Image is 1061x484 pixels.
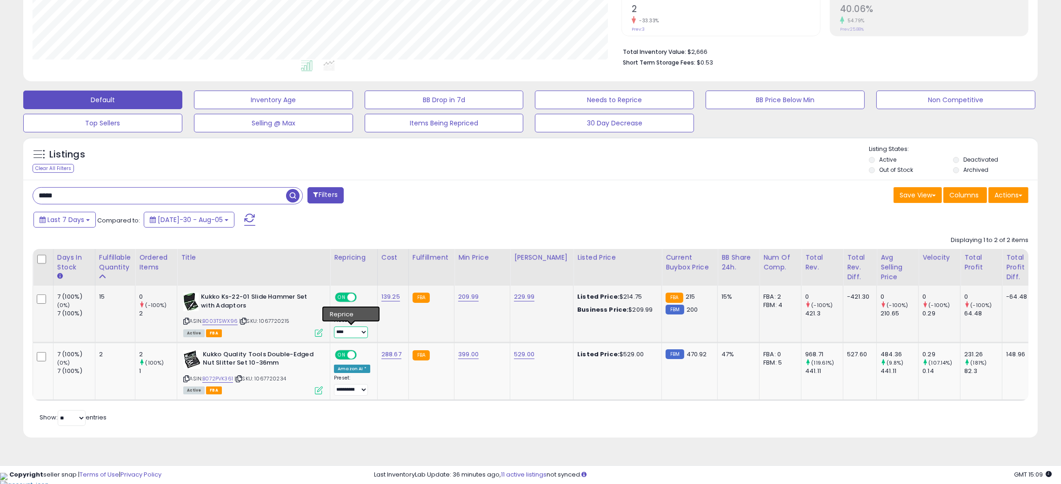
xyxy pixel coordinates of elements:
[811,301,833,309] small: (-100%)
[1006,253,1030,282] div: Total Profit Diff.
[57,272,63,281] small: Days In Stock.
[666,305,684,314] small: FBM
[763,293,794,301] div: FBA: 2
[33,212,96,228] button: Last 7 Days
[847,350,869,359] div: 527.60
[355,351,370,359] span: OFF
[514,292,534,301] a: 229.99
[666,293,683,303] small: FBA
[577,350,620,359] b: Listed Price:
[365,114,524,132] button: Items Being Repriced
[381,292,400,301] a: 139.25
[206,386,222,394] span: FBA
[57,359,70,366] small: (0%)
[943,187,987,203] button: Columns
[805,367,843,375] div: 441.11
[183,386,205,394] span: All listings currently available for purchase on Amazon
[970,359,987,366] small: (181%)
[139,253,173,272] div: Ordered Items
[577,293,654,301] div: $214.75
[805,293,843,301] div: 0
[239,317,289,325] span: | SKU: 1067720215
[879,166,913,174] label: Out of Stock
[413,293,430,303] small: FBA
[847,293,869,301] div: -421.30
[23,114,182,132] button: Top Sellers
[869,145,1038,154] p: Listing States:
[99,253,131,272] div: Fulfillable Quantity
[1006,350,1027,359] div: 148.96
[413,350,430,360] small: FBA
[805,309,843,318] div: 421.3
[636,17,659,24] small: -33.33%
[887,301,908,309] small: (-100%)
[183,350,200,369] img: 51wbpA-3MUL._SL40_.jpg
[949,190,979,200] span: Columns
[666,253,714,272] div: Current Buybox Price
[47,215,84,224] span: Last 7 Days
[763,301,794,309] div: FBM: 4
[721,350,752,359] div: 47%
[206,329,222,337] span: FBA
[139,309,177,318] div: 2
[847,253,873,282] div: Total Rev. Diff.
[183,293,199,311] img: 41NvB2hKQwL._SL40_.jpg
[194,91,353,109] button: Inventory Age
[844,17,865,24] small: 54.79%
[686,292,695,301] span: 215
[988,187,1028,203] button: Actions
[33,164,74,173] div: Clear All Filters
[336,294,347,301] span: ON
[334,375,370,396] div: Preset:
[881,309,918,318] div: 210.65
[99,293,128,301] div: 15
[721,293,752,301] div: 15%
[57,253,91,272] div: Days In Stock
[49,148,85,161] h5: Listings
[334,317,370,338] div: Preset:
[922,253,956,262] div: Velocity
[881,293,918,301] div: 0
[951,236,1028,245] div: Displaying 1 to 2 of 2 items
[381,253,405,262] div: Cost
[183,329,205,337] span: All listings currently available for purchase on Amazon
[99,350,128,359] div: 2
[763,350,794,359] div: FBA: 0
[964,253,998,272] div: Total Profit
[879,156,896,164] label: Active
[40,413,107,422] span: Show: entries
[623,48,686,56] b: Total Inventory Value:
[535,114,694,132] button: 30 Day Decrease
[805,253,839,272] div: Total Rev.
[458,350,479,359] a: 399.00
[970,301,992,309] small: (-100%)
[145,359,164,366] small: (100%)
[666,349,684,359] small: FBM
[1006,293,1027,301] div: -64.48
[922,350,960,359] div: 0.29
[413,253,450,262] div: Fulfillment
[194,114,353,132] button: Selling @ Max
[57,309,95,318] div: 7 (100%)
[202,375,233,383] a: B072PVK361
[183,293,323,336] div: ASIN:
[928,359,952,366] small: (107.14%)
[202,317,238,325] a: B003TSWX96
[964,350,1002,359] div: 231.26
[623,46,1021,57] li: $2,666
[706,91,865,109] button: BB Price Below Min
[721,253,755,272] div: BB Share 24h.
[57,293,95,301] div: 7 (100%)
[811,359,834,366] small: (119.61%)
[887,359,903,366] small: (9.8%)
[632,26,645,32] small: Prev: 3
[577,253,658,262] div: Listed Price
[964,309,1002,318] div: 64.48
[632,4,820,16] h2: 2
[840,26,864,32] small: Prev: 25.88%
[365,91,524,109] button: BB Drop in 7d
[687,305,698,314] span: 200
[381,350,401,359] a: 288.67
[697,58,713,67] span: $0.53
[763,253,797,272] div: Num of Comp.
